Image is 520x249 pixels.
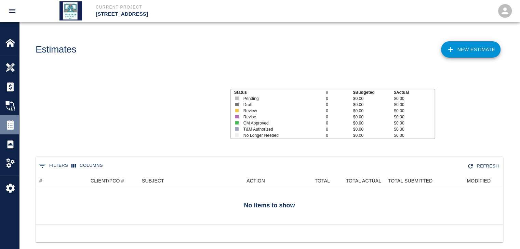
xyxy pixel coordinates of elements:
p: Review [243,108,301,114]
p: 0 [326,114,353,120]
div: TOTAL SUBMITTED [385,175,436,186]
p: Revise [243,114,301,120]
p: Pending [243,96,301,102]
p: $0.00 [394,114,435,120]
p: CM Approved [243,120,301,126]
iframe: Chat Widget [486,216,520,249]
p: Status [234,89,326,96]
p: $0.00 [353,126,394,132]
a: NEW ESTIMATE [441,41,501,58]
div: MODIFIED [436,175,494,186]
div: # [39,175,42,186]
p: $0.00 [394,132,435,138]
p: [STREET_ADDRESS] [96,10,297,18]
p: 0 [326,126,353,132]
p: $0.00 [394,126,435,132]
p: $ Budgeted [353,89,394,96]
p: 0 [326,102,353,108]
button: open drawer [4,3,21,19]
div: TOTAL [285,175,333,186]
div: ACTION [224,175,285,186]
p: $0.00 [353,96,394,102]
p: 0 [326,120,353,126]
div: TOTAL SUBMITTED [388,175,432,186]
p: $0.00 [353,120,394,126]
div: CLIENT/PCO # [87,175,138,186]
div: CLIENT/PCO # [91,175,124,186]
p: $0.00 [394,96,435,102]
button: Refresh [466,160,502,172]
p: No Longer Needed [243,132,301,138]
div: Refresh the list [466,160,502,172]
p: $0.00 [394,120,435,126]
p: $0.00 [353,114,394,120]
p: $0.00 [353,108,394,114]
div: # [36,175,87,186]
p: Current Project [96,4,297,10]
p: 0 [326,96,353,102]
button: Show filters [37,160,70,171]
p: 0 [326,132,353,138]
img: Tri State Drywall [59,1,82,20]
p: 0 [326,108,353,114]
div: MODIFIED [467,175,491,186]
div: TOTAL ACTUAL [333,175,385,186]
p: $0.00 [394,102,435,108]
p: Draft [243,102,301,108]
button: Select columns [70,160,105,171]
div: ACTION [246,175,265,186]
div: TOTAL [315,175,330,186]
p: $0.00 [394,108,435,114]
p: T&M Authorized [243,126,301,132]
div: SUBJECT [138,175,224,186]
h1: Estimates [36,44,76,55]
p: # [326,89,353,96]
p: $ Actual [394,89,435,96]
p: $0.00 [353,132,394,138]
div: SUBJECT [142,175,164,186]
div: TOTAL ACTUAL [346,175,381,186]
p: $0.00 [353,102,394,108]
